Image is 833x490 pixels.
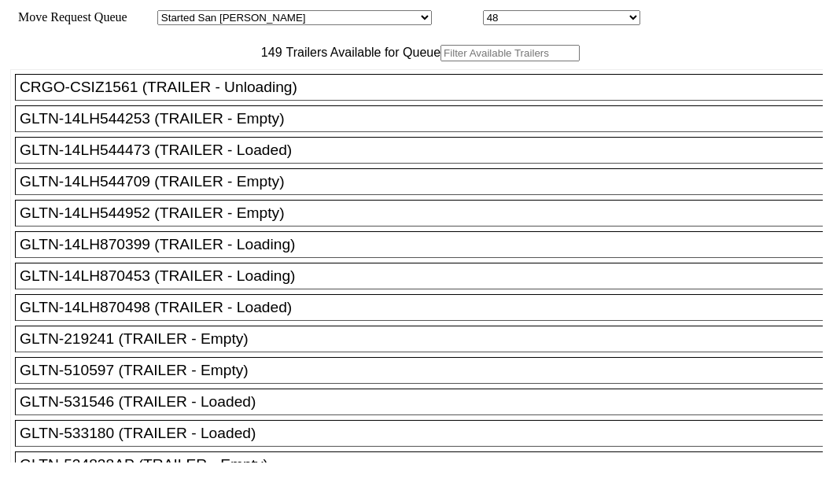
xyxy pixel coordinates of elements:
div: GLTN-510597 (TRAILER - Empty) [20,362,832,379]
input: Filter Available Trailers [440,45,580,61]
div: GLTN-531546 (TRAILER - Loaded) [20,393,832,411]
div: GLTN-14LH870498 (TRAILER - Loaded) [20,299,832,316]
div: GLTN-534838AP (TRAILER - Empty) [20,456,832,473]
div: GLTN-219241 (TRAILER - Empty) [20,330,832,348]
div: GLTN-533180 (TRAILER - Loaded) [20,425,832,442]
div: GLTN-14LH870399 (TRAILER - Loading) [20,236,832,253]
div: GLTN-14LH544253 (TRAILER - Empty) [20,110,832,127]
div: GLTN-14LH544952 (TRAILER - Empty) [20,204,832,222]
span: Move Request Queue [10,10,127,24]
span: Location [435,10,480,24]
div: GLTN-14LH544473 (TRAILER - Loaded) [20,142,832,159]
span: Area [130,10,154,24]
span: Trailers Available for Queue [282,46,441,59]
div: GLTN-14LH544709 (TRAILER - Empty) [20,173,832,190]
div: CRGO-CSIZ1561 (TRAILER - Unloading) [20,79,832,96]
span: 149 [253,46,282,59]
div: GLTN-14LH870453 (TRAILER - Loading) [20,267,832,285]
